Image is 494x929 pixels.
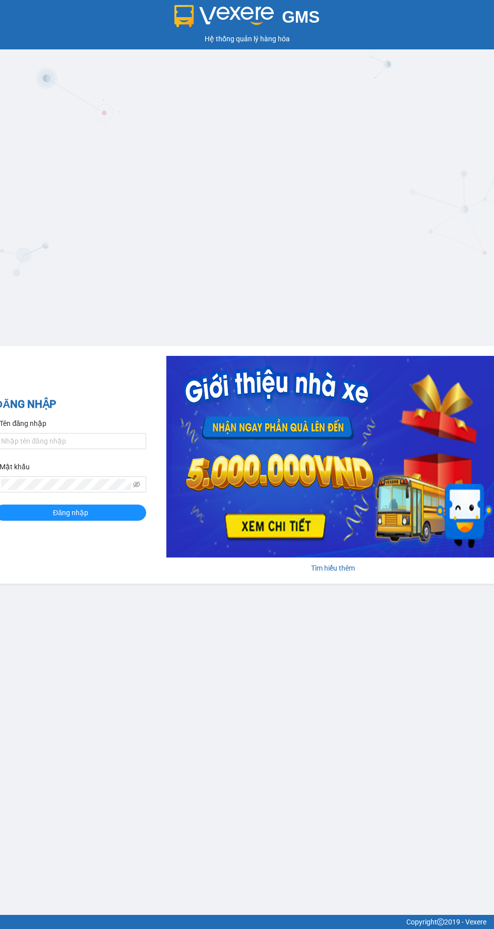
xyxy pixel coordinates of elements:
[437,918,444,925] span: copyright
[3,33,491,44] div: Hệ thống quản lý hàng hóa
[174,5,274,27] img: logo 2
[8,916,486,927] div: Copyright 2019 - Vexere
[1,479,131,490] input: Mật khẩu
[282,8,320,26] span: GMS
[133,481,140,488] span: eye-invisible
[53,507,88,518] span: Đăng nhập
[174,15,320,23] a: GMS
